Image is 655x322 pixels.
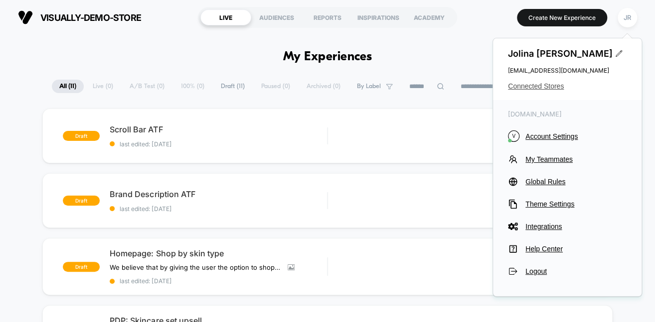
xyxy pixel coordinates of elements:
span: My Teammates [525,155,627,163]
i: V [508,130,519,142]
span: All ( 11 ) [52,80,84,93]
button: Global Rules [508,177,627,187]
button: JR [615,7,640,28]
button: Create New Experience [517,9,607,26]
span: We believe that by giving the user the option to shop by their skin type (dry, oily, combo, sensi... [110,263,280,271]
span: Help Center [525,245,627,253]
div: AUDIENCES [251,9,302,25]
span: By Label [357,83,381,90]
div: ACADEMY [404,9,455,25]
span: Integrations [525,222,627,230]
button: Logout [508,266,627,276]
div: JR [618,8,637,27]
span: visually-demo-store [40,12,141,23]
span: Account Settings [525,132,627,140]
span: last edited: [DATE] [110,140,327,148]
span: Theme Settings [525,200,627,208]
span: Scroll Bar ATF [110,124,327,134]
span: draft [63,196,100,206]
span: draft [63,131,100,141]
span: Global Rules [525,178,627,186]
button: Theme Settings [508,199,627,209]
button: VAccount Settings [508,130,627,142]
span: Jolina [PERSON_NAME] [508,48,627,59]
div: REPORTS [302,9,353,25]
span: [DOMAIN_NAME] [508,110,627,118]
div: LIVE [200,9,251,25]
img: Visually logo [18,10,33,25]
button: Integrations [508,221,627,231]
span: last edited: [DATE] [110,277,327,285]
button: Help Center [508,244,627,254]
button: Connected Stores [508,82,627,90]
div: INSPIRATIONS [353,9,404,25]
span: draft [63,262,100,272]
span: last edited: [DATE] [110,205,327,213]
span: Draft ( 11 ) [213,80,252,93]
span: Homepage: Shop by skin type [110,248,327,258]
span: Brand Description ATF [110,189,327,199]
h1: My Experiences [283,50,372,64]
span: Logout [525,267,627,275]
button: visually-demo-store [15,9,144,25]
span: [EMAIL_ADDRESS][DOMAIN_NAME] [508,67,627,74]
button: My Teammates [508,154,627,164]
